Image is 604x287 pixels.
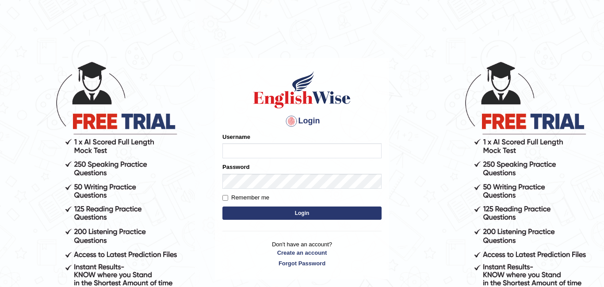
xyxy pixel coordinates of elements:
label: Password [222,163,249,171]
h4: Login [222,114,382,128]
a: Forgot Password [222,259,382,268]
p: Don't have an account? [222,240,382,268]
img: Logo of English Wise sign in for intelligent practice with AI [252,70,352,110]
label: Username [222,133,250,141]
a: Create an account [222,249,382,257]
input: Remember me [222,195,228,201]
button: Login [222,207,382,220]
label: Remember me [222,193,269,202]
